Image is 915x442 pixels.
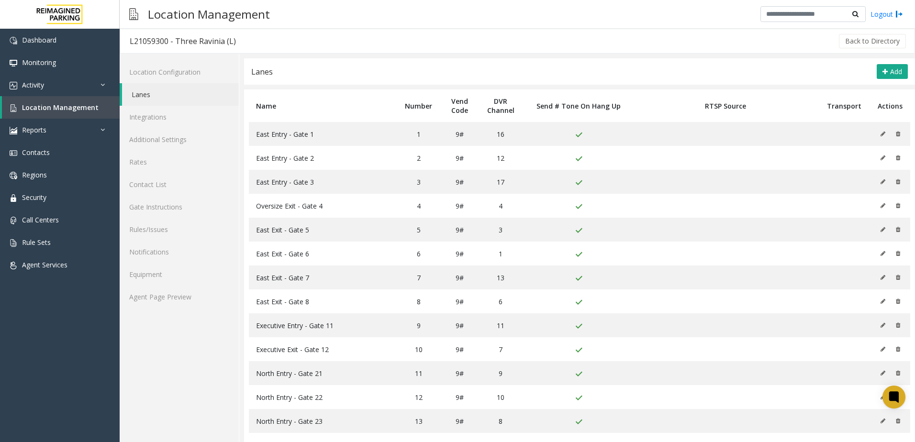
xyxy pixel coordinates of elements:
td: 9# [441,313,478,337]
a: Rates [120,151,239,173]
span: East Exit - Gate 7 [256,273,309,282]
a: Location Configuration [120,61,239,83]
td: 3 [478,218,524,242]
a: Additional Settings [120,128,239,151]
img: check_green.svg [575,131,583,139]
img: 'icon' [10,104,17,112]
img: 'icon' [10,172,17,179]
td: 9# [441,385,478,409]
td: 4 [396,194,441,218]
span: East Entry - Gate 1 [256,130,314,139]
img: logout [895,9,903,19]
td: 9# [441,265,478,289]
img: 'icon' [10,149,17,157]
th: RTSP Source [634,89,817,122]
span: East Entry - Gate 3 [256,177,314,187]
button: Add [877,64,908,79]
img: 'icon' [10,194,17,202]
th: Vend Code [441,89,478,122]
a: Notifications [120,241,239,263]
span: Call Centers [22,215,59,224]
span: North Entry - Gate 23 [256,417,323,426]
th: Transport [818,89,870,122]
td: 17 [478,170,524,194]
img: check_green.svg [575,322,583,330]
th: DVR Channel [478,89,524,122]
img: check_green.svg [575,203,583,210]
td: 7 [396,265,441,289]
img: check_green.svg [575,227,583,234]
span: Executive Exit - Gate 12 [256,345,329,354]
img: check_green.svg [575,394,583,402]
td: 9# [441,146,478,170]
td: 9# [441,289,478,313]
td: 6 [478,289,524,313]
td: 12 [396,385,441,409]
td: 8 [478,409,524,433]
span: Dashboard [22,35,56,44]
a: Rules/Issues [120,218,239,241]
img: check_green.svg [575,298,583,306]
th: Actions [870,89,910,122]
span: East Exit - Gate 6 [256,249,309,258]
a: Agent Page Preview [120,286,239,308]
td: 8 [396,289,441,313]
span: East Exit - Gate 5 [256,225,309,234]
a: Location Management [2,96,120,119]
span: Oversize Exit - Gate 4 [256,201,323,210]
img: 'icon' [10,59,17,67]
span: Monitoring [22,58,56,67]
img: check_green.svg [575,275,583,282]
td: 9 [396,313,441,337]
img: check_green.svg [575,418,583,426]
td: 9# [441,337,478,361]
span: Contacts [22,148,50,157]
td: 11 [478,313,524,337]
td: 12 [478,146,524,170]
td: 11 [396,361,441,385]
span: Add [890,67,902,76]
span: East Exit - Gate 8 [256,297,309,306]
img: 'icon' [10,127,17,134]
td: 13 [396,409,441,433]
td: 6 [396,242,441,265]
td: 7 [478,337,524,361]
td: 3 [396,170,441,194]
td: 16 [478,122,524,146]
td: 9# [441,361,478,385]
a: Contact List [120,173,239,196]
img: check_green.svg [575,370,583,378]
th: Name [249,89,396,122]
td: 9# [441,218,478,242]
div: L21059300 - Three Ravinia (L) [130,35,236,47]
a: Gate Instructions [120,196,239,218]
a: Logout [870,9,903,19]
img: 'icon' [10,37,17,44]
th: Send # Tone On Hang Up [524,89,634,122]
img: check_green.svg [575,251,583,258]
span: Executive Entry - Gate 11 [256,321,334,330]
td: 9# [441,122,478,146]
span: Location Management [22,103,99,112]
td: 1 [396,122,441,146]
span: Security [22,193,46,202]
img: check_green.svg [575,155,583,163]
td: 13 [478,265,524,289]
td: 10 [396,337,441,361]
td: 9# [441,194,478,218]
span: Agent Services [22,260,67,269]
img: 'icon' [10,82,17,89]
td: 10 [478,385,524,409]
span: Reports [22,125,46,134]
td: 9# [441,170,478,194]
img: pageIcon [129,2,138,26]
div: Lanes [251,66,273,78]
img: check_green.svg [575,346,583,354]
img: 'icon' [10,217,17,224]
img: check_green.svg [575,179,583,187]
span: North Entry - Gate 21 [256,369,323,378]
img: 'icon' [10,262,17,269]
td: 4 [478,194,524,218]
span: North Entry - Gate 22 [256,393,323,402]
td: 5 [396,218,441,242]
